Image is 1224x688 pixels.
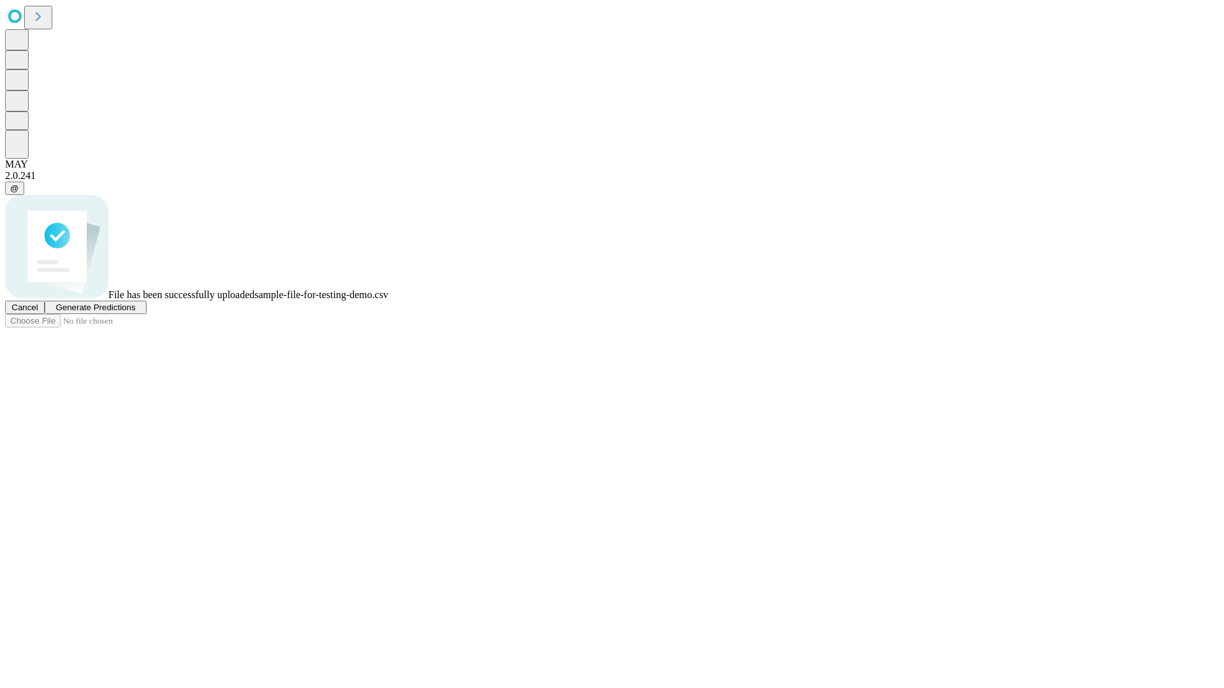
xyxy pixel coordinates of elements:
div: MAY [5,159,1219,170]
span: @ [10,183,19,193]
span: Cancel [11,303,38,312]
span: Generate Predictions [55,303,135,312]
button: Generate Predictions [45,301,147,314]
span: sample-file-for-testing-demo.csv [254,289,388,300]
button: Cancel [5,301,45,314]
div: 2.0.241 [5,170,1219,182]
button: @ [5,182,24,195]
span: File has been successfully uploaded [108,289,254,300]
